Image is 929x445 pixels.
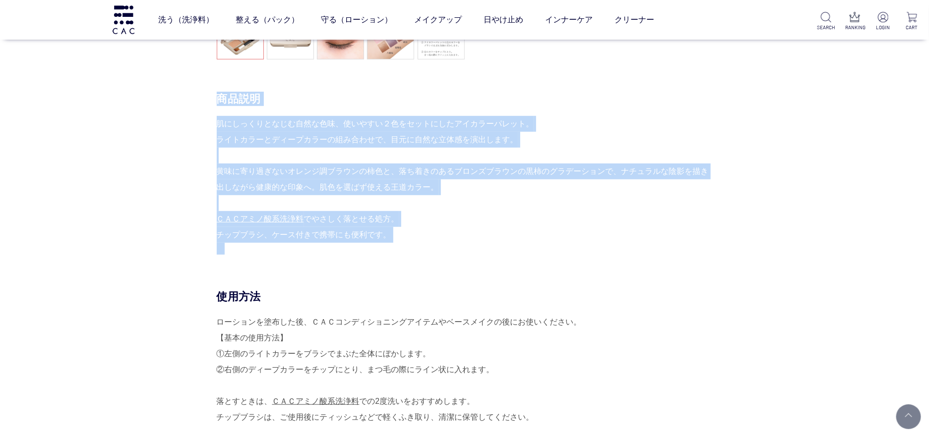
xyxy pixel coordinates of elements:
[217,289,713,304] div: 使用方法
[217,314,713,441] div: ローションを塗布した後、ＣＡＣコンディショニングアイテムやベースメイクの後にお使いください。 【基本の使用方法】 ①左側のライトカラーをブラシでまぶた全体にぼかします。 ②右側のディープカラーを...
[272,397,360,405] a: ＣＡＣアミノ酸系洗浄料
[874,12,892,31] a: LOGIN
[903,24,921,31] p: CART
[903,12,921,31] a: CART
[158,6,214,34] a: 洗う（洗浄料）
[615,6,654,34] a: クリーナー
[545,6,593,34] a: インナーケア
[817,24,835,31] p: SEARCH
[236,6,299,34] a: 整える（パック）
[414,6,462,34] a: メイクアップ
[846,24,864,31] p: RANKING
[321,6,392,34] a: 守る（ローション）
[217,92,713,106] div: 商品説明
[874,24,892,31] p: LOGIN
[846,12,864,31] a: RANKING
[817,12,835,31] a: SEARCH
[111,5,136,34] img: logo
[484,6,523,34] a: 日やけ止め
[217,215,304,223] a: ＣＡＣアミノ酸系洗浄料
[217,116,713,243] div: 肌にしっくりとなじむ自然な色味、使いやすい２色をセットにしたアイカラーパレット。 ライトカラーとディープカラーの組み合わせで、目元に自然な立体感を演出します。 黄味に寄り過ぎないオレンジ調ブラウ...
